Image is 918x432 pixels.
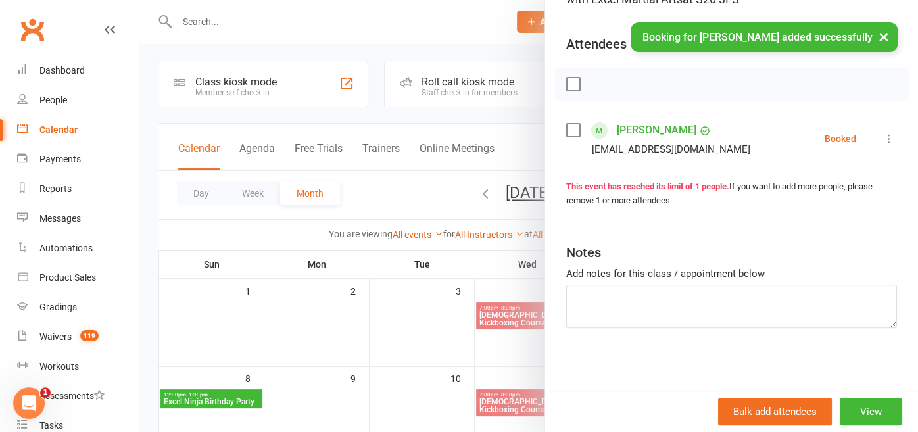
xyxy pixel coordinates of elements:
[17,263,139,293] a: Product Sales
[39,331,72,342] div: Waivers
[39,302,77,312] div: Gradings
[39,420,63,431] div: Tasks
[592,141,750,158] div: [EMAIL_ADDRESS][DOMAIN_NAME]
[39,154,81,164] div: Payments
[13,387,45,419] iframe: Intercom live chat
[17,174,139,204] a: Reports
[17,85,139,115] a: People
[39,391,105,401] div: Assessments
[718,398,832,425] button: Bulk add attendees
[39,213,81,224] div: Messages
[17,322,139,352] a: Waivers 119
[16,13,49,46] a: Clubworx
[872,22,896,51] button: ×
[39,361,79,372] div: Workouts
[39,272,96,283] div: Product Sales
[39,183,72,194] div: Reports
[39,95,67,105] div: People
[825,134,856,143] div: Booked
[17,56,139,85] a: Dashboard
[566,266,897,281] div: Add notes for this class / appointment below
[17,204,139,233] a: Messages
[566,181,729,191] strong: This event has reached its limit of 1 people.
[617,120,696,141] a: [PERSON_NAME]
[840,398,902,425] button: View
[566,180,897,208] div: If you want to add more people, please remove 1 or more attendees.
[39,124,78,135] div: Calendar
[17,293,139,322] a: Gradings
[17,381,139,411] a: Assessments
[17,115,139,145] a: Calendar
[631,22,898,52] div: Booking for [PERSON_NAME] added successfully
[80,330,99,341] span: 119
[17,145,139,174] a: Payments
[17,352,139,381] a: Workouts
[566,243,601,262] div: Notes
[39,65,85,76] div: Dashboard
[39,243,93,253] div: Automations
[17,233,139,263] a: Automations
[40,387,51,398] span: 1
